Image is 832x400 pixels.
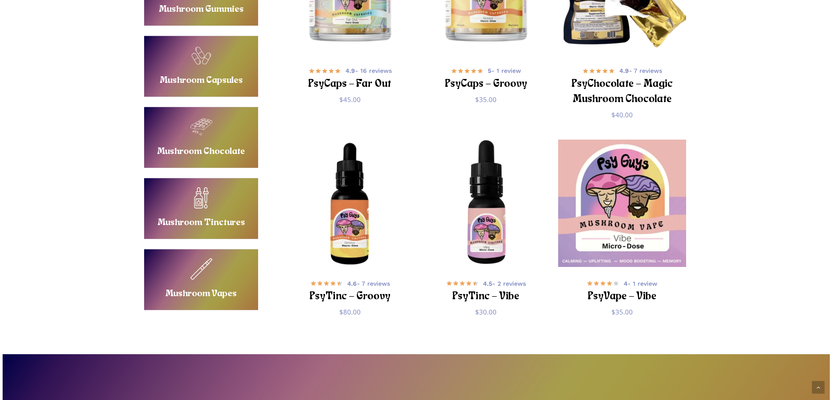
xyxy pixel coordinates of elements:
[569,65,675,104] a: 4.9- 7 reviews PsyChocolate – Magic Mushroom Chocolate
[483,279,526,288] span: - 2 reviews
[475,308,479,316] span: $
[347,279,390,288] span: - 7 reviews
[339,95,361,104] bdi: 45.00
[297,65,403,89] a: 4.9- 16 reviews PsyCaps – Far Out
[345,67,355,74] b: 4.9
[569,76,675,108] h2: PsyChocolate – Magic Mushroom Chocolate
[339,308,361,316] bdi: 80.00
[433,278,539,301] a: 4.5- 2 reviews PsyTinc – Vibe
[611,308,633,316] bdi: 35.00
[433,289,539,305] h2: PsyTinc – Vibe
[345,66,392,75] span: - 16 reviews
[569,278,675,301] a: 4- 1 review PsyVape – Vibe
[283,137,416,270] img: Macrodose Mushroom Tincture with PsyGuys branded label
[488,67,491,74] b: 5
[286,140,414,267] a: PsyTinc - Groovy
[433,65,539,89] a: 5- 1 review PsyCaps – Groovy
[475,95,479,104] span: $
[611,110,615,119] span: $
[433,76,539,92] h2: PsyCaps – Groovy
[483,280,492,287] b: 4.5
[297,76,403,92] h2: PsyCaps – Far Out
[422,140,550,267] a: PsyTinc - Vibe
[812,381,825,394] a: Back to top
[297,278,403,301] a: 4.6- 7 reviews PsyTinc – Groovy
[475,308,497,316] bdi: 30.00
[569,289,675,305] h2: PsyVape – Vibe
[611,110,633,119] bdi: 40.00
[347,280,357,287] b: 4.6
[475,95,497,104] bdi: 35.00
[624,279,657,288] span: - 1 review
[297,289,403,305] h2: PsyTinc – Groovy
[624,280,628,287] b: 4
[488,66,521,75] span: - 1 review
[619,66,662,75] span: - 7 reviews
[619,67,629,74] b: 4.9
[339,308,343,316] span: $
[558,140,686,267] a: PsyVape - Vibe
[558,140,686,267] img: Mushroom Vape PsyGuys packaging label
[611,308,615,316] span: $
[422,140,550,267] img: Microdose Mushroom Tincture with PsyGuys branded label
[339,95,343,104] span: $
